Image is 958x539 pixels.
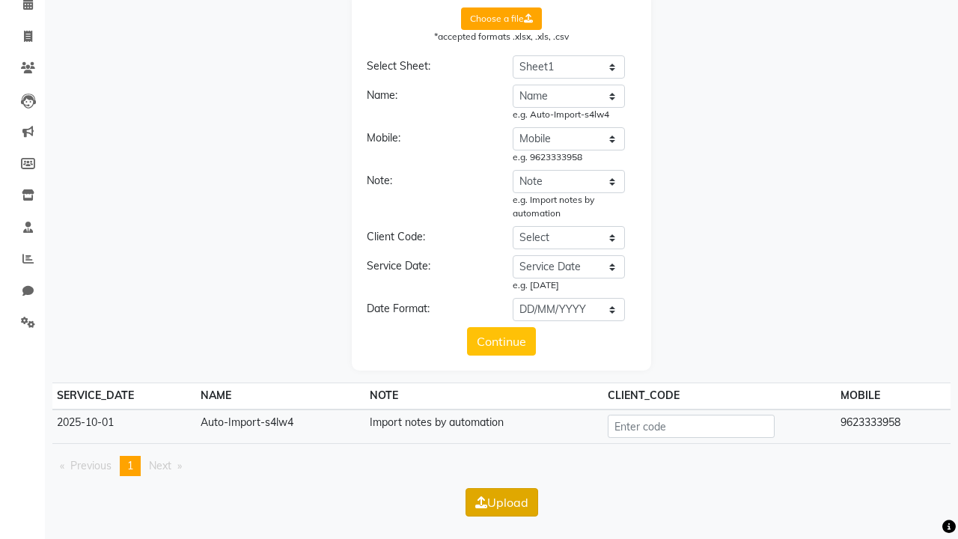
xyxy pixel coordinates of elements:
div: Date Format: [356,301,501,321]
div: e.g. Auto-Import-s4lw4 [513,108,625,121]
span: Next [149,459,171,472]
th: NAME [196,383,365,409]
span: Previous [70,459,112,472]
div: Select Sheet: [356,58,501,79]
div: e.g. Import notes by automation [513,193,625,220]
nav: Pagination [52,456,951,476]
button: Continue [467,327,536,356]
th: NOTE [365,383,602,409]
th: MOBILE [835,383,951,409]
div: Service Date: [356,258,501,292]
td: 9623333958 [835,409,951,443]
label: Choose a file [461,7,542,30]
th: SERVICE_DATE [52,383,196,409]
div: e.g. [DATE] [513,278,625,292]
th: CLIENT_CODE [603,383,836,409]
div: Name: [356,88,501,121]
button: Upload [466,488,538,517]
div: Note: [356,173,501,220]
td: 2025-10-01 [52,409,196,443]
div: Mobile: [356,130,501,164]
td: Auto-Import-s4lw4 [196,409,365,443]
span: 1 [127,459,133,472]
div: Client Code: [356,229,501,249]
div: e.g. 9623333958 [513,150,625,164]
div: *accepted formats .xlsx, .xls, .csv [367,30,636,43]
td: Import notes by automation [365,409,602,443]
input: Enter code [608,415,775,438]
